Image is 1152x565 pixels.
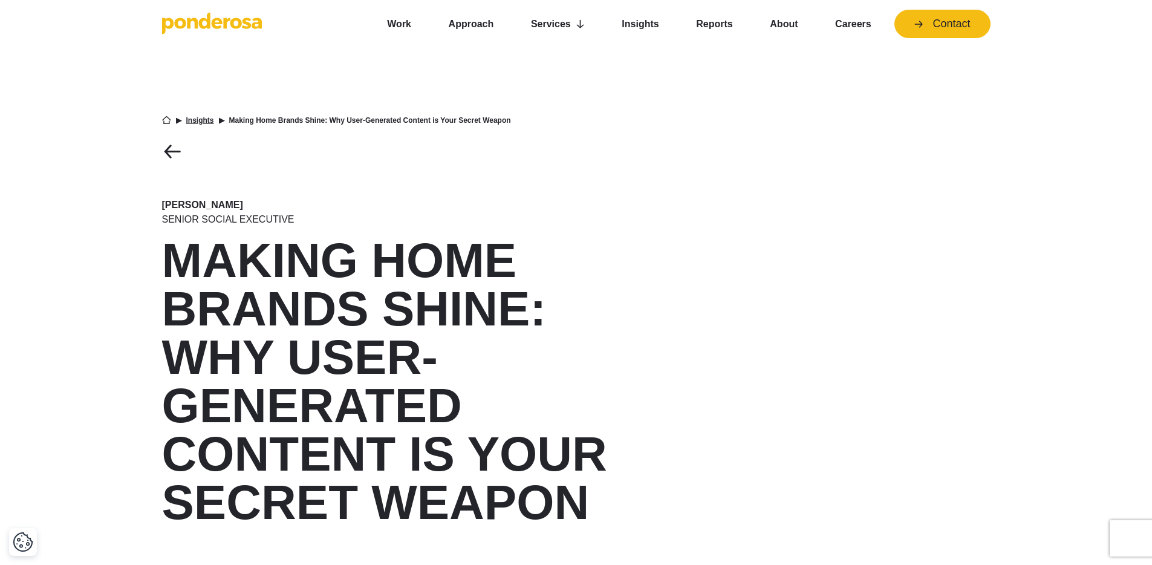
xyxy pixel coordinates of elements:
a: Back to Insights [162,144,183,159]
a: Go to homepage [162,12,356,36]
div: [PERSON_NAME] [162,198,638,212]
a: Approach [435,11,507,37]
li: ▶︎ [176,117,181,124]
li: Making Home Brands Shine: Why User-Generated Content is Your Secret Weapon [229,117,511,124]
a: Home [162,116,171,125]
a: Careers [821,11,885,37]
a: Insights [186,117,214,124]
a: Insights [608,11,673,37]
a: About [757,11,812,37]
a: Reports [682,11,746,37]
a: Work [374,11,425,37]
h1: Making Home Brands Shine: Why User-Generated Content is Your Secret Weapon [162,237,638,527]
a: Services [517,11,598,37]
button: Cookie Settings [13,532,33,552]
a: Contact [894,10,990,38]
img: Revisit consent button [13,532,33,552]
li: ▶︎ [219,117,224,124]
div: Senior Social Executive [162,212,638,227]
